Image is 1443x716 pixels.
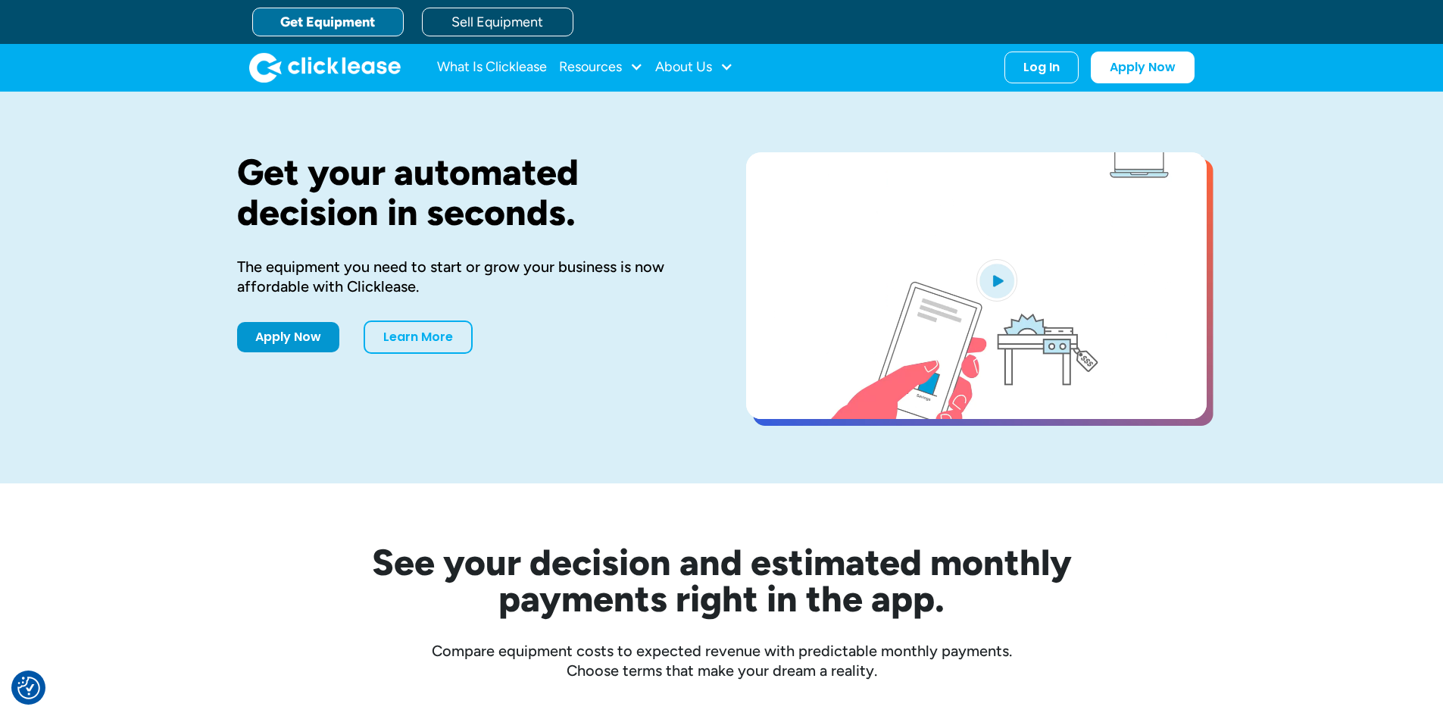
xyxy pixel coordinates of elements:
a: open lightbox [746,152,1207,419]
a: Sell Equipment [422,8,573,36]
div: The equipment you need to start or grow your business is now affordable with Clicklease. [237,257,698,296]
a: Apply Now [1091,52,1195,83]
h1: Get your automated decision in seconds. [237,152,698,233]
a: Apply Now [237,322,339,352]
a: home [249,52,401,83]
img: Blue play button logo on a light blue circular background [976,259,1017,302]
button: Consent Preferences [17,677,40,699]
div: Log In [1023,60,1060,75]
h2: See your decision and estimated monthly payments right in the app. [298,544,1146,617]
div: Compare equipment costs to expected revenue with predictable monthly payments. Choose terms that ... [237,641,1207,680]
img: Revisit consent button [17,677,40,699]
a: What Is Clicklease [437,52,547,83]
a: Get Equipment [252,8,404,36]
a: Learn More [364,320,473,354]
div: Resources [559,52,643,83]
div: About Us [655,52,733,83]
img: Clicklease logo [249,52,401,83]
